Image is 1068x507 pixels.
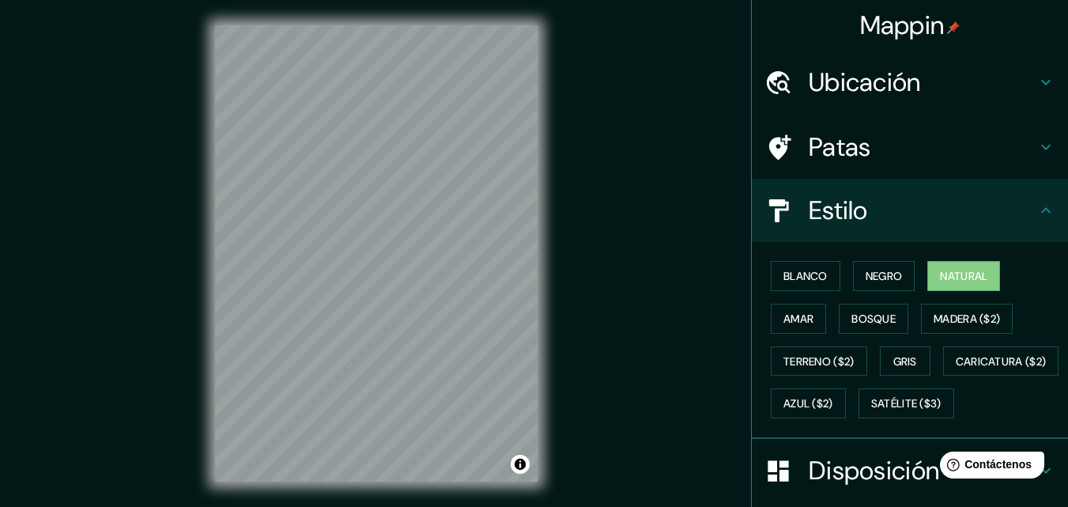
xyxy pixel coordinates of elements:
[853,261,915,291] button: Negro
[215,25,538,482] canvas: Mapa
[783,397,833,411] font: Azul ($2)
[880,346,930,376] button: Gris
[783,354,855,369] font: Terreno ($2)
[771,304,826,334] button: Amar
[752,179,1068,242] div: Estilo
[871,397,942,411] font: Satélite ($3)
[752,439,1068,502] div: Disposición
[771,261,840,291] button: Blanco
[927,445,1051,490] iframe: Lanzador de widgets de ayuda
[809,131,871,164] font: Patas
[921,304,1013,334] button: Madera ($2)
[934,312,1000,326] font: Madera ($2)
[771,388,846,418] button: Azul ($2)
[851,312,896,326] font: Bosque
[893,354,917,369] font: Gris
[943,346,1059,376] button: Caricatura ($2)
[752,115,1068,179] div: Patas
[783,312,813,326] font: Amar
[940,269,987,283] font: Natural
[809,194,868,227] font: Estilo
[859,388,954,418] button: Satélite ($3)
[809,454,939,487] font: Disposición
[511,455,530,474] button: Activar o desactivar atribución
[752,51,1068,114] div: Ubicación
[860,9,945,42] font: Mappin
[927,261,1000,291] button: Natural
[783,269,828,283] font: Blanco
[809,66,921,99] font: Ubicación
[866,269,903,283] font: Negro
[771,346,867,376] button: Terreno ($2)
[839,304,908,334] button: Bosque
[947,21,960,34] img: pin-icon.png
[956,354,1047,369] font: Caricatura ($2)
